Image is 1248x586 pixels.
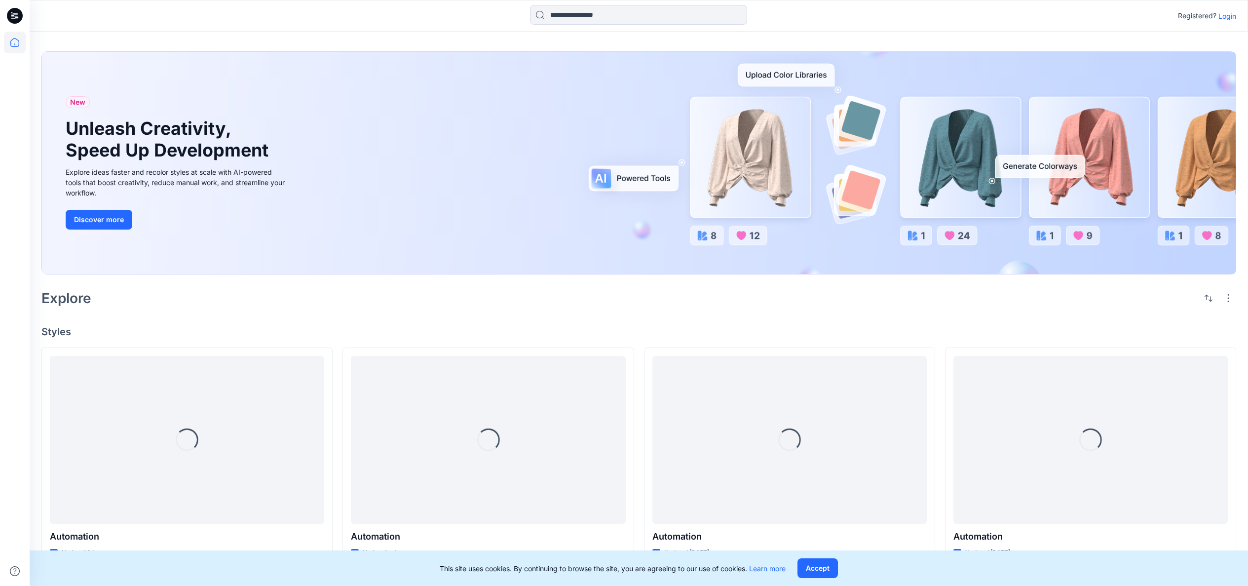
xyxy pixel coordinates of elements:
div: Explore ideas faster and recolor styles at scale with AI-powered tools that boost creativity, red... [66,167,288,198]
button: Discover more [66,210,132,230]
p: Login [1218,11,1236,21]
p: Automation [50,530,324,544]
p: Registered? [1178,10,1216,22]
p: Updated 3 hours ago [62,547,121,558]
button: Accept [797,558,838,578]
p: This site uses cookies. By continuing to browse the site, you are agreeing to our use of cookies. [440,563,786,574]
span: New [70,96,85,108]
a: Learn more [749,564,786,573]
p: Updated a day ago [363,547,416,558]
h1: Unleash Creativity, Speed Up Development [66,118,273,160]
a: Discover more [66,210,288,230]
p: Automation [351,530,625,544]
p: Automation [652,530,927,544]
p: Automation [953,530,1228,544]
p: Updated [DATE] [965,547,1010,558]
p: Updated [DATE] [664,547,709,558]
h2: Explore [41,290,91,306]
h4: Styles [41,326,1236,338]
